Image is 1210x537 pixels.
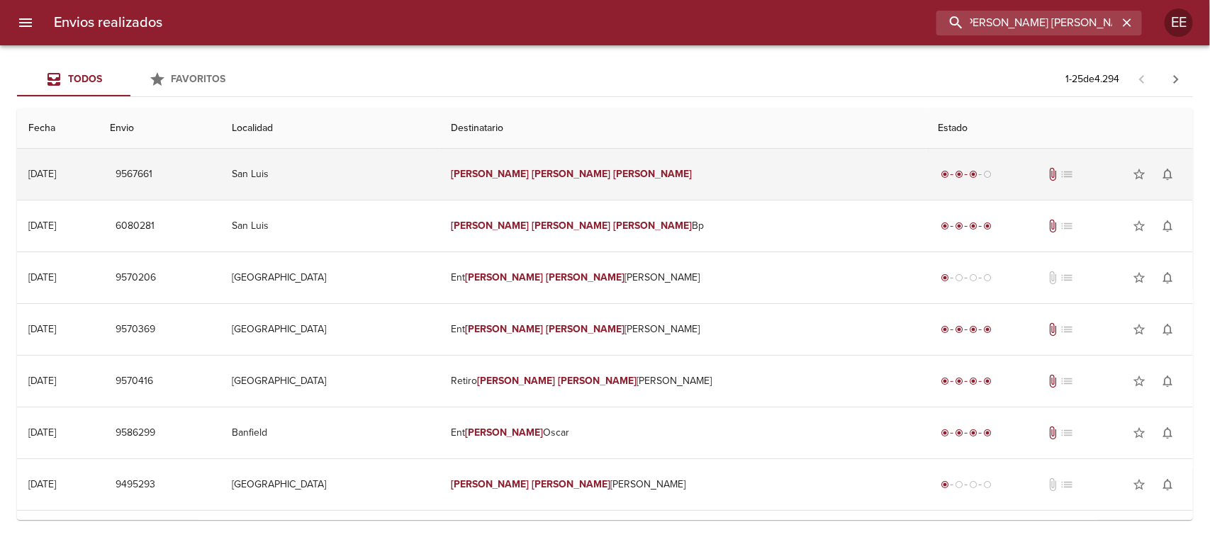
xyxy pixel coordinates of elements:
span: radio_button_unchecked [955,480,963,489]
span: No tiene pedido asociado [1060,322,1074,337]
span: star_border [1132,167,1146,181]
em: [PERSON_NAME] [465,271,544,283]
div: Abrir información de usuario [1165,9,1193,37]
span: star_border [1132,374,1146,388]
h6: Envios realizados [54,11,162,34]
button: 9570206 [110,265,162,291]
div: [DATE] [28,168,56,180]
div: [DATE] [28,426,56,439]
em: [PERSON_NAME] [465,426,544,439]
button: Activar notificaciones [1153,419,1182,447]
span: notifications_none [1160,426,1175,440]
div: En viaje [938,167,995,181]
td: Ent [PERSON_NAME] [439,304,926,355]
th: Destinatario [439,108,926,149]
button: Agregar a favoritos [1125,212,1153,240]
span: radio_button_checked [955,429,963,437]
span: notifications_none [1160,477,1175,492]
div: Entregado [938,219,995,233]
button: Agregar a favoritos [1125,160,1153,188]
em: [PERSON_NAME] [547,271,625,283]
em: [PERSON_NAME] [547,323,625,335]
span: radio_button_unchecked [983,480,992,489]
span: radio_button_checked [983,325,992,334]
em: [PERSON_NAME] [451,478,530,490]
span: radio_button_unchecked [969,273,977,282]
span: radio_button_checked [941,222,949,230]
span: radio_button_unchecked [955,273,963,282]
em: [PERSON_NAME] [613,168,692,180]
em: [PERSON_NAME] [559,375,637,387]
span: radio_button_unchecked [983,273,992,282]
span: radio_button_checked [983,377,992,385]
span: star_border [1132,477,1146,492]
span: star_border [1132,322,1146,337]
span: radio_button_unchecked [969,480,977,489]
span: radio_button_checked [941,377,949,385]
span: Pagina siguiente [1159,62,1193,96]
button: Agregar a favoritos [1125,264,1153,292]
div: EE [1165,9,1193,37]
span: notifications_none [1160,374,1175,388]
td: San Luis [220,200,439,251]
span: radio_button_checked [955,222,963,230]
div: [DATE] [28,323,56,335]
span: radio_button_checked [983,429,992,437]
span: radio_button_checked [983,222,992,230]
span: radio_button_checked [955,377,963,385]
button: Activar notificaciones [1153,315,1182,344]
span: star_border [1132,271,1146,285]
div: [DATE] [28,478,56,490]
span: No tiene documentos adjuntos [1046,271,1060,285]
span: radio_button_checked [941,429,949,437]
span: radio_button_checked [941,325,949,334]
button: menu [9,6,43,40]
em: [PERSON_NAME] [532,220,611,232]
span: 9586299 [116,424,155,442]
div: Entregado [938,374,995,388]
span: radio_button_unchecked [983,170,992,179]
button: Activar notificaciones [1153,264,1182,292]
input: buscar [936,11,1118,35]
button: Agregar a favoritos [1125,470,1153,499]
button: Activar notificaciones [1153,367,1182,395]
span: notifications_none [1160,271,1175,285]
button: 9567661 [110,162,158,188]
span: 9570206 [116,269,156,287]
td: Ent Oscar [439,407,926,458]
span: No tiene documentos adjuntos [1046,477,1060,492]
span: No tiene pedido asociado [1060,271,1074,285]
td: [GEOGRAPHIC_DATA] [220,459,439,510]
td: [GEOGRAPHIC_DATA] [220,356,439,407]
span: Tiene documentos adjuntos [1046,374,1060,388]
span: Tiene documentos adjuntos [1046,426,1060,440]
span: notifications_none [1160,219,1175,233]
span: Tiene documentos adjuntos [1046,322,1060,337]
td: Ent [PERSON_NAME] [439,252,926,303]
span: radio_button_checked [969,222,977,230]
em: [PERSON_NAME] [451,220,530,232]
button: Activar notificaciones [1153,160,1182,188]
span: Favoritos [172,73,226,85]
td: Banfield [220,407,439,458]
span: radio_button_checked [969,377,977,385]
span: star_border [1132,219,1146,233]
button: Agregar a favoritos [1125,367,1153,395]
span: No tiene pedido asociado [1060,219,1074,233]
td: [PERSON_NAME] [439,459,926,510]
em: [PERSON_NAME] [532,478,611,490]
div: Entregado [938,426,995,440]
span: radio_button_checked [955,170,963,179]
em: [PERSON_NAME] [477,375,556,387]
button: 9570369 [110,317,161,343]
span: Tiene documentos adjuntos [1046,219,1060,233]
div: [DATE] [28,220,56,232]
td: [GEOGRAPHIC_DATA] [220,252,439,303]
button: 6080281 [110,213,160,239]
span: No tiene pedido asociado [1060,374,1074,388]
th: Fecha [17,108,99,149]
span: radio_button_checked [955,325,963,334]
span: notifications_none [1160,322,1175,337]
em: [PERSON_NAME] [465,323,544,335]
span: 9570369 [116,321,155,339]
